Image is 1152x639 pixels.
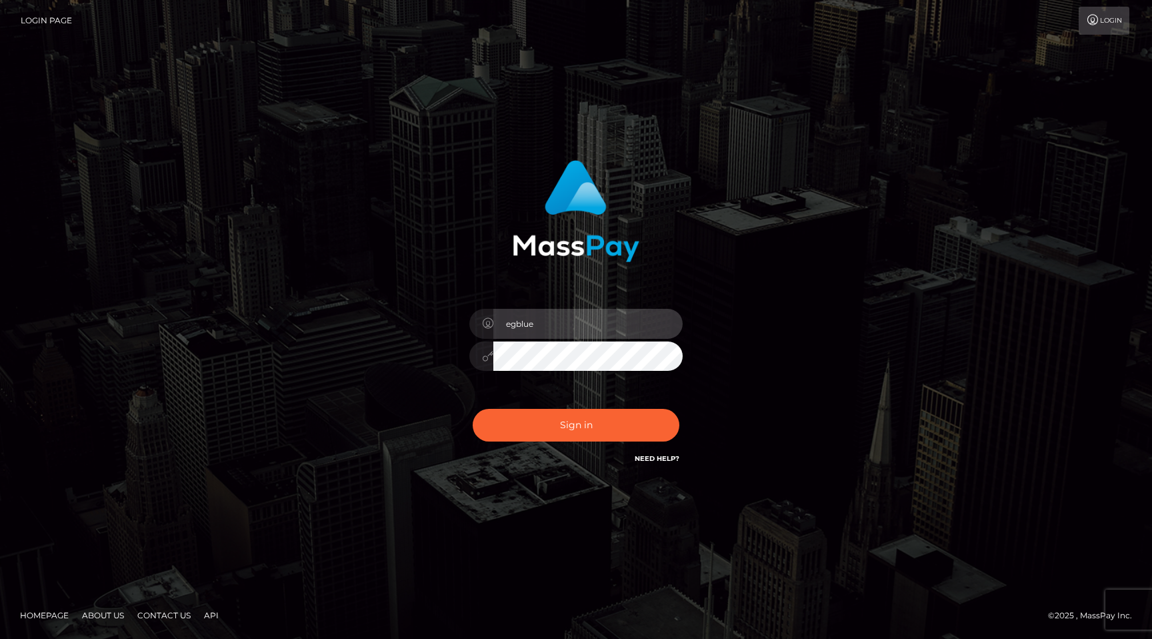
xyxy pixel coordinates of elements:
[132,605,196,626] a: Contact Us
[635,454,679,463] a: Need Help?
[513,160,639,262] img: MassPay Login
[199,605,224,626] a: API
[15,605,74,626] a: Homepage
[21,7,72,35] a: Login Page
[1048,608,1142,623] div: © 2025 , MassPay Inc.
[473,409,679,442] button: Sign in
[1079,7,1129,35] a: Login
[77,605,129,626] a: About Us
[493,309,683,339] input: Username...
